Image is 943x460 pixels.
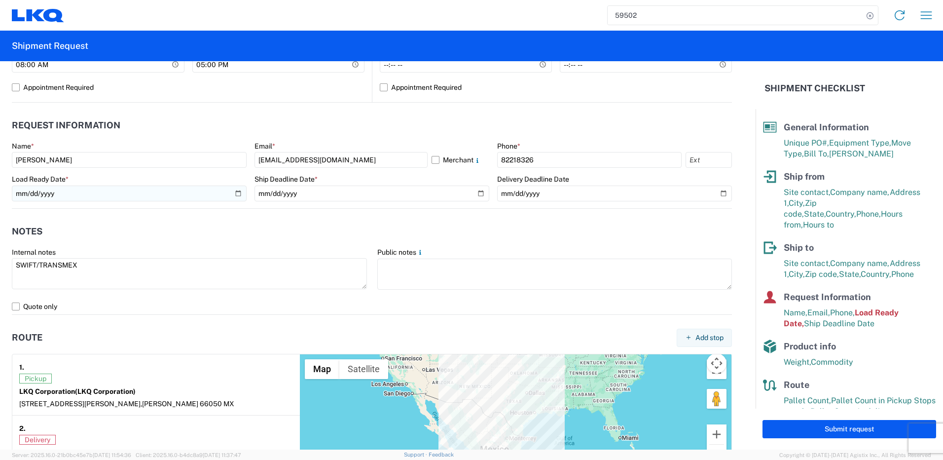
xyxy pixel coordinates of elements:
[811,357,853,367] span: Commodity
[779,451,931,460] span: Copyright © [DATE]-[DATE] Agistix Inc., All Rights Reserved
[804,149,829,158] span: Bill To,
[12,120,120,130] h2: Request Information
[804,209,826,219] span: State,
[830,308,855,317] span: Phone,
[764,82,865,94] h2: Shipment Checklist
[707,424,726,444] button: Zoom in
[12,79,364,95] label: Appointment Required
[784,122,869,132] span: General Information
[12,299,732,314] label: Quote only
[707,353,726,373] button: Map camera controls
[12,248,56,257] label: Internal notes
[762,420,936,438] button: Submit request
[380,79,732,95] label: Appointment Required
[429,452,454,458] a: Feedback
[707,389,726,409] button: Drag Pegman onto the map to open Street View
[142,400,234,408] span: [PERSON_NAME] 66050 MX
[19,449,136,457] strong: LKQ Corporation
[803,220,834,230] span: Hours to
[19,387,136,395] strong: LKQ Corporation
[891,269,914,279] span: Phone
[254,175,318,184] label: Ship Deadline Date
[12,40,88,52] h2: Shipment Request
[377,248,424,257] label: Public notes
[136,452,241,458] span: Client: 2025.16.0-b4dc8a9
[19,435,56,445] span: Delivery
[830,259,890,268] span: Company name,
[789,269,805,279] span: City,
[784,341,836,351] span: Product info
[19,400,142,408] span: [STREET_ADDRESS][PERSON_NAME],
[789,198,805,208] span: City,
[75,387,136,395] span: (LKQ Corporation)
[404,452,429,458] a: Support
[432,152,489,168] label: Merchant
[826,209,856,219] span: Country,
[12,227,42,236] h2: Notes
[339,359,388,379] button: Show satellite imagery
[75,449,136,457] span: (LKQ Corporation)
[784,259,830,268] span: Site contact,
[861,269,891,279] span: Country,
[839,269,861,279] span: State,
[12,142,34,151] label: Name
[608,6,863,25] input: Shipment, tracking or reference number
[12,175,69,184] label: Load Ready Date
[784,138,829,148] span: Unique PO#,
[12,452,131,458] span: Server: 2025.16.0-21b0bc45e7b
[830,188,890,197] span: Company name,
[93,452,131,458] span: [DATE] 11:54:36
[829,149,894,158] span: [PERSON_NAME]
[804,319,874,328] span: Ship Deadline Date
[807,308,830,317] span: Email,
[784,308,807,317] span: Name,
[19,422,26,435] strong: 2.
[784,357,811,367] span: Weight,
[686,152,732,168] input: Ext
[497,175,569,184] label: Delivery Deadline Date
[784,188,830,197] span: Site contact,
[12,333,42,343] h2: Route
[203,452,241,458] span: [DATE] 11:37:47
[254,142,275,151] label: Email
[19,374,52,383] span: Pickup
[784,396,936,427] span: Pallet Count in Pickup Stops equals Pallet Count in delivery stops,
[784,242,814,253] span: Ship to
[784,292,871,302] span: Request Information
[784,380,809,390] span: Route
[784,396,831,405] span: Pallet Count,
[856,209,881,219] span: Phone,
[677,329,732,347] button: Add stop
[19,361,24,374] strong: 1.
[695,333,724,343] span: Add stop
[805,269,839,279] span: Zip code,
[829,138,891,148] span: Equipment Type,
[497,142,520,151] label: Phone
[784,171,825,182] span: Ship from
[305,359,339,379] button: Show street map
